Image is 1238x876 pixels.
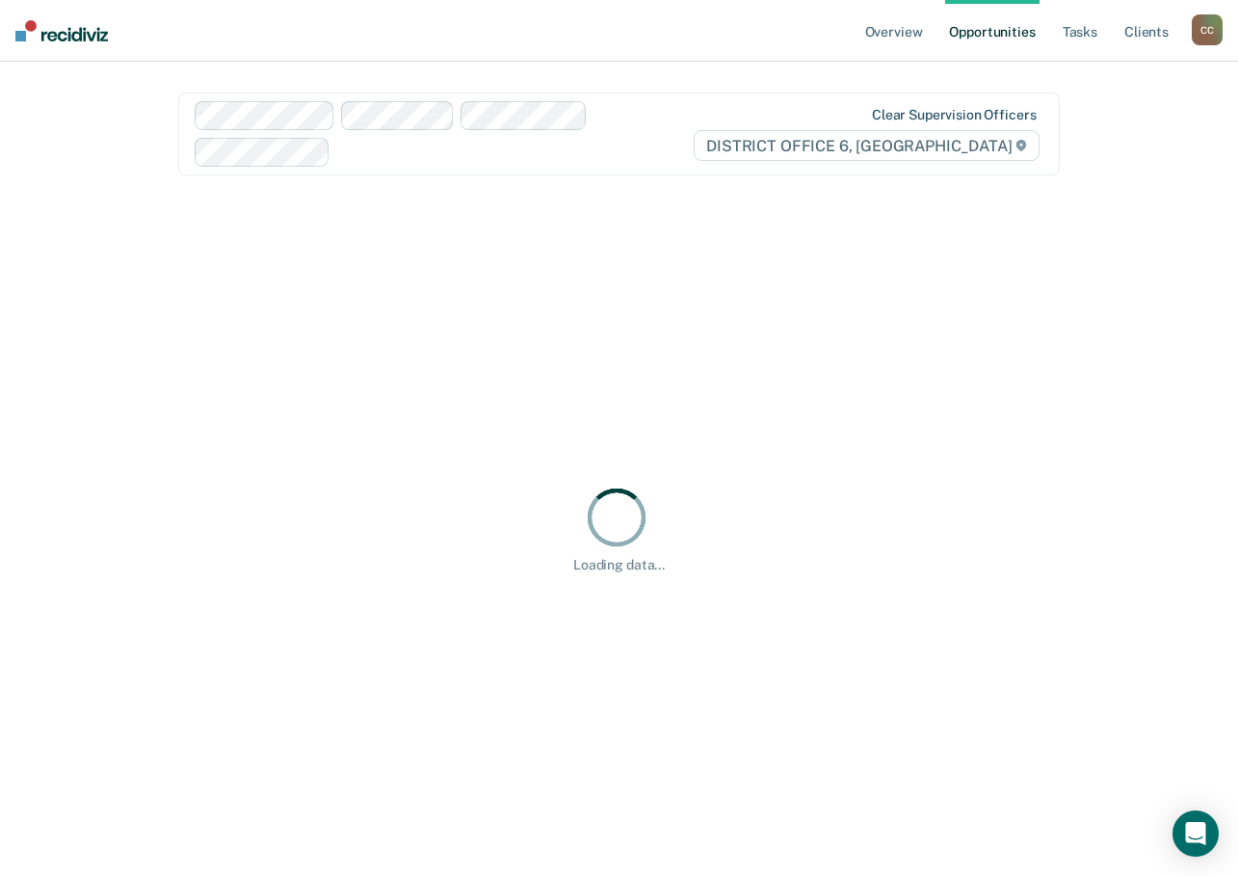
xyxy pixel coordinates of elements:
[1172,810,1219,857] div: Open Intercom Messenger
[694,130,1040,161] span: DISTRICT OFFICE 6, [GEOGRAPHIC_DATA]
[872,107,1036,123] div: Clear supervision officers
[1192,14,1223,45] button: CC
[573,557,665,573] div: Loading data...
[15,20,108,41] img: Recidiviz
[1192,14,1223,45] div: C C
